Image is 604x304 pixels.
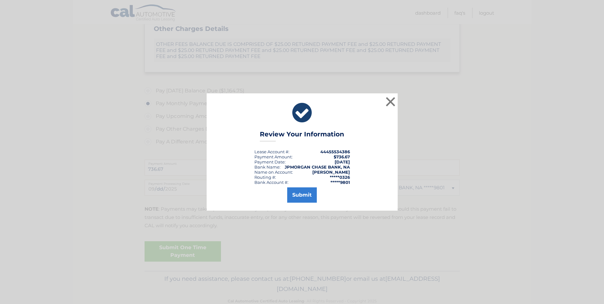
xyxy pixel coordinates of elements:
div: : [254,159,286,164]
strong: JPMORGAN CHASE BANK, NA [285,164,350,170]
button: × [384,95,397,108]
h3: Review Your Information [260,130,344,141]
div: Name on Account: [254,170,293,175]
strong: [PERSON_NAME] [312,170,350,175]
div: Lease Account #: [254,149,289,154]
span: [DATE] [335,159,350,164]
div: Payment Amount: [254,154,293,159]
span: $736.67 [334,154,350,159]
span: Payment Date [254,159,285,164]
div: Bank Account #: [254,180,288,185]
button: Submit [287,187,317,203]
div: Bank Name: [254,164,281,170]
strong: 44455534386 [320,149,350,154]
div: Routing #: [254,175,276,180]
